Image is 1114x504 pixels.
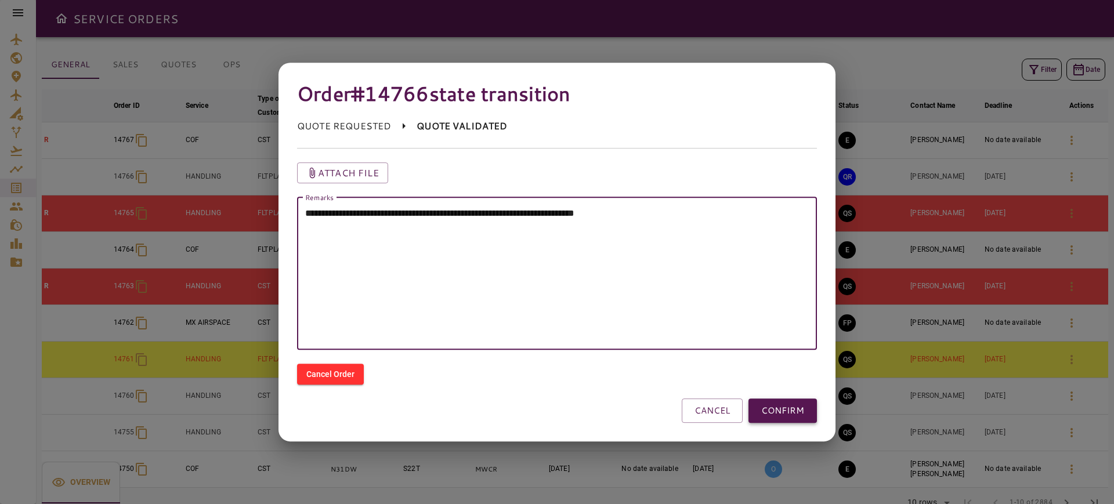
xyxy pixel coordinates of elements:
[297,364,364,385] button: Cancel Order
[297,81,817,106] h4: Order #14766 state transition
[748,398,817,423] button: CONFIRM
[297,162,388,183] button: Attach file
[297,119,391,133] p: QUOTE REQUESTED
[682,398,743,423] button: CANCEL
[305,192,334,202] label: Remarks
[318,166,379,180] p: Attach file
[417,119,507,133] p: QUOTE VALIDATED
